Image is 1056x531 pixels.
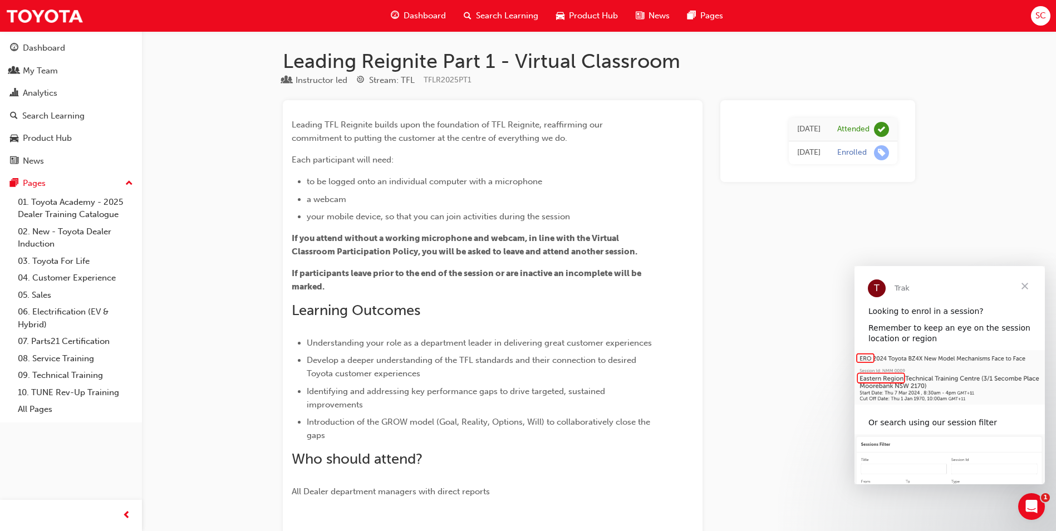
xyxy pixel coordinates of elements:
a: 02. New - Toyota Dealer Induction [13,223,137,253]
div: Instructor led [296,74,347,87]
div: News [23,155,44,168]
iframe: Intercom live chat message [854,266,1045,484]
div: Enrolled [837,147,867,158]
span: your mobile device, so that you can join activities during the session [307,212,570,222]
button: SC [1031,6,1050,26]
span: car-icon [556,9,564,23]
button: Pages [4,173,137,194]
span: guage-icon [10,43,18,53]
a: 05. Sales [13,287,137,304]
span: pages-icon [10,179,18,189]
span: Dashboard [404,9,446,22]
div: My Team [23,65,58,77]
iframe: Intercom live chat [1018,493,1045,520]
a: Dashboard [4,38,137,58]
span: search-icon [464,9,471,23]
span: pages-icon [687,9,696,23]
span: Each participant will need: [292,155,394,165]
span: Learning resource code [424,75,471,85]
a: 08. Service Training [13,350,137,367]
div: Attended [837,124,870,135]
div: Pages [23,177,46,190]
span: to be logged onto an individual computer with a microphone [307,176,542,186]
span: If you attend without a working microphone and webcam, in line with the Virtual Classroom Partici... [292,233,637,257]
span: news-icon [10,156,18,166]
a: 04. Customer Experience [13,269,137,287]
div: Thu Apr 10 2025 10:30:00 GMT+1000 (Australian Eastern Standard Time) [797,123,821,136]
img: Trak [6,3,84,28]
div: Product Hub [23,132,72,145]
span: search-icon [10,111,18,121]
a: All Pages [13,401,137,418]
span: Develop a deeper understanding of the TFL standards and their connection to desired Toyota custom... [307,355,638,378]
span: Leading TFL Reignite builds upon the foundation of TFL Reignite, reaffirming our commitment to pu... [292,120,605,143]
a: 10. TUNE Rev-Up Training [13,384,137,401]
a: News [4,151,137,171]
span: Who should attend? [292,450,423,468]
div: Search Learning [22,110,85,122]
span: chart-icon [10,88,18,99]
a: car-iconProduct Hub [547,4,627,27]
span: Understanding your role as a department leader in delivering great customer experiences [307,338,652,348]
a: pages-iconPages [679,4,732,27]
span: Learning Outcomes [292,302,420,319]
a: 09. Technical Training [13,367,137,384]
a: Search Learning [4,106,137,126]
h1: Leading Reignite Part 1 - Virtual Classroom [283,49,915,73]
a: 07. Parts21 Certification [13,333,137,350]
div: Type [283,73,347,87]
a: Analytics [4,83,137,104]
span: car-icon [10,134,18,144]
span: Introduction of the GROW model (Goal, Reality, Options, Will) to collaboratively close the gaps [307,417,652,440]
span: up-icon [125,176,133,191]
a: 01. Toyota Academy - 2025 Dealer Training Catalogue [13,194,137,223]
span: Product Hub [569,9,618,22]
span: All Dealer department managers with direct reports [292,486,490,496]
span: learningResourceType_INSTRUCTOR_LED-icon [283,76,291,86]
a: news-iconNews [627,4,679,27]
span: Pages [700,9,723,22]
span: prev-icon [122,509,131,523]
span: Identifying and addressing key performance gaps to drive targeted, sustained improvements [307,386,607,410]
span: 1 [1041,493,1050,502]
span: target-icon [356,76,365,86]
span: If participants leave prior to the end of the session or are inactive an incomplete will be marked. [292,268,643,292]
span: Search Learning [476,9,538,22]
span: learningRecordVerb_ATTEND-icon [874,122,889,137]
a: search-iconSearch Learning [455,4,547,27]
span: a webcam [307,194,346,204]
button: DashboardMy TeamAnalyticsSearch LearningProduct HubNews [4,36,137,173]
span: guage-icon [391,9,399,23]
div: Tue Feb 18 2025 12:40:28 GMT+1100 (Australian Eastern Daylight Time) [797,146,821,159]
a: My Team [4,61,137,81]
div: Dashboard [23,42,65,55]
div: Analytics [23,87,57,100]
a: 06. Electrification (EV & Hybrid) [13,303,137,333]
a: guage-iconDashboard [382,4,455,27]
span: people-icon [10,66,18,76]
a: Product Hub [4,128,137,149]
span: learningRecordVerb_ENROLL-icon [874,145,889,160]
span: News [649,9,670,22]
a: 03. Toyota For Life [13,253,137,270]
div: Stream: TFL [369,74,415,87]
div: Stream [356,73,415,87]
span: SC [1035,9,1046,22]
span: news-icon [636,9,644,23]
